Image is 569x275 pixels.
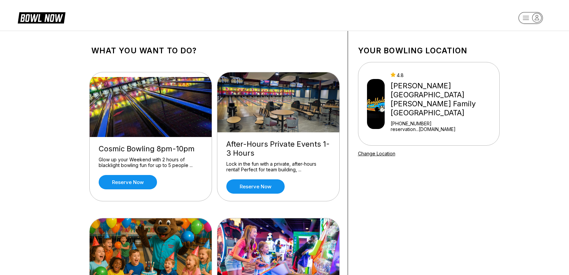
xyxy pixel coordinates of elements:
[226,161,330,173] div: Lock in the fun with a private, after-hours rental! Perfect for team building, ...
[90,77,212,137] img: Cosmic Bowling 8pm-10pm
[226,179,285,194] a: Reserve now
[226,140,330,158] div: After-Hours Private Events 1-3 Hours
[391,72,496,78] div: 4.8
[358,151,395,156] a: Change Location
[391,126,496,132] a: reservation...[DOMAIN_NAME]
[91,46,338,55] h1: What you want to do?
[99,175,157,189] a: Reserve now
[358,46,500,55] h1: Your bowling location
[391,81,496,117] div: [PERSON_NAME][GEOGRAPHIC_DATA] [PERSON_NAME] Family [GEOGRAPHIC_DATA]
[217,72,340,132] img: After-Hours Private Events 1-3 Hours
[99,157,203,168] div: Glow up your Weekend with 2 hours of blacklight bowling fun for up to 5 people ...
[367,79,385,129] img: Buffaloe Lanes Mebane Family Bowling Center
[99,144,203,153] div: Cosmic Bowling 8pm-10pm
[391,121,496,126] div: [PHONE_NUMBER]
